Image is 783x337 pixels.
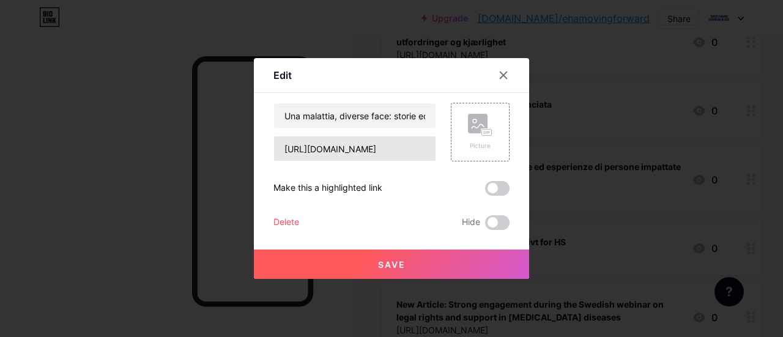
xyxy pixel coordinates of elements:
[273,181,382,196] div: Make this a highlighted link
[462,215,480,230] span: Hide
[254,250,529,279] button: Save
[378,259,406,270] span: Save
[273,215,299,230] div: Delete
[274,136,436,161] input: URL
[274,103,436,128] input: Title
[468,141,492,150] div: Picture
[273,68,292,83] div: Edit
